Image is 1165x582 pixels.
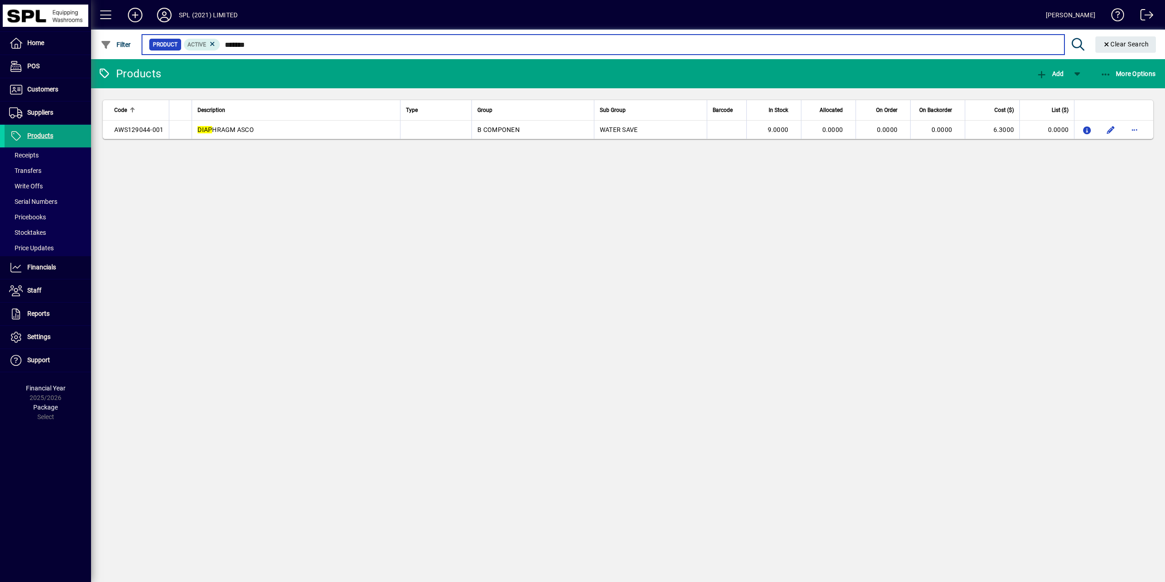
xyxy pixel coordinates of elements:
span: Receipts [9,152,39,159]
button: Edit [1104,122,1118,137]
span: Sub Group [600,105,626,115]
span: Financials [27,263,56,271]
span: Group [477,105,492,115]
span: Support [27,356,50,364]
span: Pricebooks [9,213,46,221]
span: On Backorder [919,105,952,115]
a: Logout [1134,2,1154,31]
span: Description [198,105,225,115]
a: Price Updates [5,240,91,256]
span: Allocated [820,105,843,115]
span: Home [27,39,44,46]
a: Suppliers [5,101,91,124]
span: 0.0000 [822,126,843,133]
div: In Stock [752,105,796,115]
a: Customers [5,78,91,101]
span: 0.0000 [932,126,952,133]
span: Suppliers [27,109,53,116]
a: Serial Numbers [5,194,91,209]
a: Reports [5,303,91,325]
span: Cost ($) [994,105,1014,115]
div: Sub Group [600,105,701,115]
button: More Options [1098,66,1158,82]
td: 0.0000 [1019,121,1074,139]
span: POS [27,62,40,70]
div: Type [406,105,466,115]
div: [PERSON_NAME] [1046,8,1095,22]
a: Receipts [5,147,91,163]
span: Clear Search [1103,40,1149,48]
span: Active [187,41,206,48]
span: AWS129044-001 [114,126,163,133]
button: Filter [98,36,133,53]
div: Barcode [713,105,741,115]
span: Reports [27,310,50,317]
button: Add [1034,66,1066,82]
span: WATER SAVE [600,126,638,133]
span: Stocktakes [9,229,46,236]
a: Knowledge Base [1104,2,1124,31]
span: B COMPONEN [477,126,520,133]
a: Pricebooks [5,209,91,225]
span: 9.0000 [768,126,789,133]
div: Code [114,105,163,115]
span: Price Updates [9,244,54,252]
button: More options [1127,122,1142,137]
span: Package [33,404,58,411]
span: Customers [27,86,58,93]
a: POS [5,55,91,78]
span: Code [114,105,127,115]
a: Support [5,349,91,372]
span: Serial Numbers [9,198,57,205]
a: Stocktakes [5,225,91,240]
span: Transfers [9,167,41,174]
button: Clear [1095,36,1156,53]
span: Staff [27,287,41,294]
span: More Options [1100,70,1156,77]
a: Financials [5,256,91,279]
div: Products [98,66,161,81]
span: HRAGM ASCO [198,126,254,133]
span: Settings [27,333,51,340]
span: In Stock [769,105,788,115]
div: Group [477,105,588,115]
div: Description [198,105,394,115]
div: On Backorder [916,105,960,115]
button: Profile [150,7,179,23]
a: Write Offs [5,178,91,194]
span: List ($) [1052,105,1069,115]
span: Barcode [713,105,733,115]
span: Products [27,132,53,139]
span: 0.0000 [877,126,898,133]
div: Allocated [807,105,851,115]
span: Financial Year [26,385,66,392]
span: Product [153,40,177,49]
span: Write Offs [9,182,43,190]
a: Transfers [5,163,91,178]
a: Staff [5,279,91,302]
mat-chip: Activation Status: Active [184,39,220,51]
span: Filter [101,41,131,48]
em: DIAP [198,126,212,133]
div: On Order [861,105,906,115]
span: Add [1036,70,1064,77]
td: 6.3000 [965,121,1019,139]
button: Add [121,7,150,23]
div: SPL (2021) LIMITED [179,8,238,22]
a: Settings [5,326,91,349]
a: Home [5,32,91,55]
span: Type [406,105,418,115]
span: On Order [876,105,897,115]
